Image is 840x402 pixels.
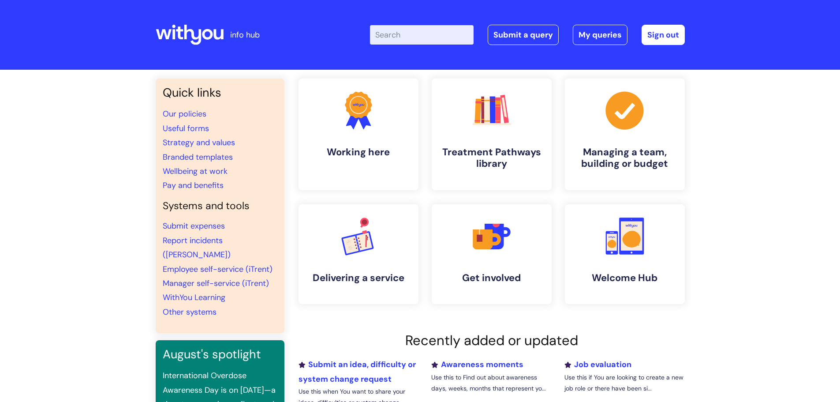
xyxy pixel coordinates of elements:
[163,221,225,231] a: Submit expenses
[163,292,225,303] a: WithYou Learning
[163,235,231,260] a: Report incidents ([PERSON_NAME])
[488,25,559,45] a: Submit a query
[230,28,260,42] p: info hub
[163,166,228,177] a: Wellbeing at work
[572,272,678,284] h4: Welcome Hub
[431,372,551,394] p: Use this to Find out about awareness days, weeks, months that represent yo...
[163,152,233,162] a: Branded templates
[431,359,523,370] a: Awareness moments
[163,200,277,212] h4: Systems and tools
[565,204,685,304] a: Welcome Hub
[439,147,545,170] h4: Treatment Pathways library
[439,272,545,284] h4: Get involved
[306,272,411,284] h4: Delivering a service
[432,79,552,190] a: Treatment Pathways library
[163,123,209,134] a: Useful forms
[370,25,685,45] div: | -
[306,147,411,158] h4: Working here
[299,79,418,190] a: Working here
[299,332,685,349] h2: Recently added or updated
[564,359,631,370] a: Job evaluation
[565,79,685,190] a: Managing a team, building or budget
[163,109,206,119] a: Our policies
[370,25,474,45] input: Search
[572,147,678,170] h4: Managing a team, building or budget
[163,278,269,289] a: Manager self-service (iTrent)
[299,359,416,384] a: Submit an idea, difficulty or system change request
[163,307,217,317] a: Other systems
[642,25,685,45] a: Sign out
[432,204,552,304] a: Get involved
[564,372,684,394] p: Use this if You are looking to create a new job role or there have been si...
[163,180,224,191] a: Pay and benefits
[163,86,277,100] h3: Quick links
[163,347,277,361] h3: August's spotlight
[163,264,273,274] a: Employee self-service (iTrent)
[163,137,235,148] a: Strategy and values
[299,204,418,304] a: Delivering a service
[573,25,627,45] a: My queries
